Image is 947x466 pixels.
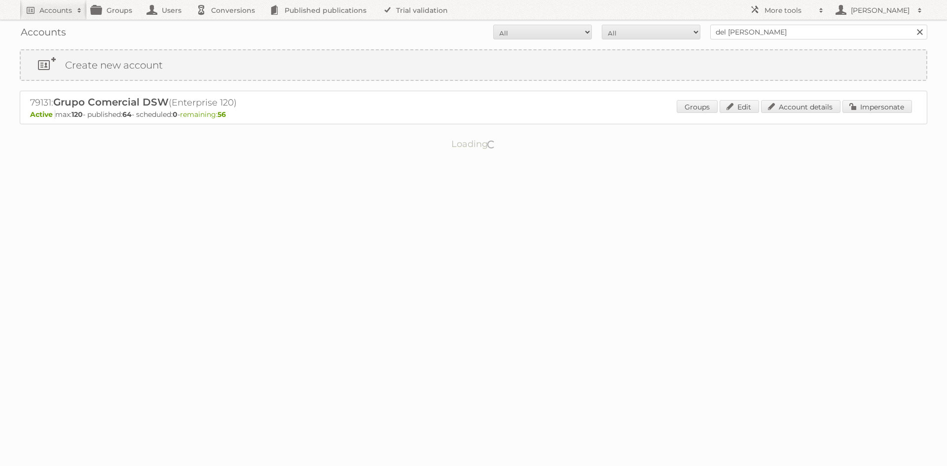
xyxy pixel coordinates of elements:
h2: [PERSON_NAME] [848,5,912,15]
a: Edit [720,100,759,113]
strong: 56 [218,110,226,119]
a: Groups [677,100,718,113]
a: Account details [761,100,840,113]
h2: Accounts [39,5,72,15]
h2: More tools [765,5,814,15]
p: Loading [420,134,527,154]
span: remaining: [180,110,226,119]
p: max: - published: - scheduled: - [30,110,917,119]
span: Grupo Comercial DSW [53,96,169,108]
a: Create new account [21,50,926,80]
a: Impersonate [842,100,912,113]
strong: 64 [122,110,132,119]
strong: 120 [72,110,83,119]
h2: 79131: (Enterprise 120) [30,96,375,109]
strong: 0 [173,110,178,119]
span: Active [30,110,55,119]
